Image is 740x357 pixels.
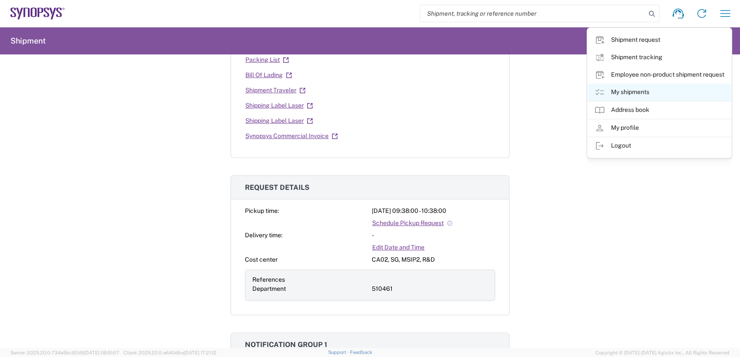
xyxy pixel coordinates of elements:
a: Shipment request [587,31,731,49]
span: Client: 2025.20.0-e640dba [123,350,217,355]
a: Packing List [245,52,289,67]
a: Shipping Label Laser [245,98,313,113]
a: My shipments [587,84,731,101]
a: Edit Date and Time [372,240,425,255]
span: Pickup time: [245,207,279,214]
a: Shipping Label Laser [245,113,313,128]
span: Server: 2025.20.0-734e5bc92d9 [10,350,119,355]
span: Cost center [245,256,278,263]
div: CA02, SG, MSIP2, R&D [372,255,495,264]
span: Delivery time: [245,232,282,239]
a: Synopsys Commercial Invoice [245,128,338,144]
a: Shipment Traveler [245,83,306,98]
a: Shipment tracking [587,49,731,66]
a: Feedback [350,350,372,355]
a: Employee non-product shipment request [587,66,731,84]
span: Copyright © [DATE]-[DATE] Agistix Inc., All Rights Reserved [595,349,730,357]
a: Schedule Pickup Request [372,216,453,231]
span: Notification group 1 [245,340,327,349]
div: - [372,231,495,240]
a: Address book [587,101,731,119]
a: Support [328,350,350,355]
span: Request details [245,183,309,192]
span: [DATE] 17:21:12 [184,350,217,355]
div: [DATE] 09:38:00 - 10:38:00 [372,206,495,216]
input: Shipment, tracking or reference number [420,5,646,22]
div: Department [252,284,368,293]
a: Logout [587,137,731,155]
a: My profile [587,119,731,137]
span: [DATE] 09:51:07 [84,350,119,355]
a: Bill Of Lading [245,67,292,83]
div: 510461 [372,284,488,293]
h2: Shipment [10,36,46,46]
span: References [252,276,285,283]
